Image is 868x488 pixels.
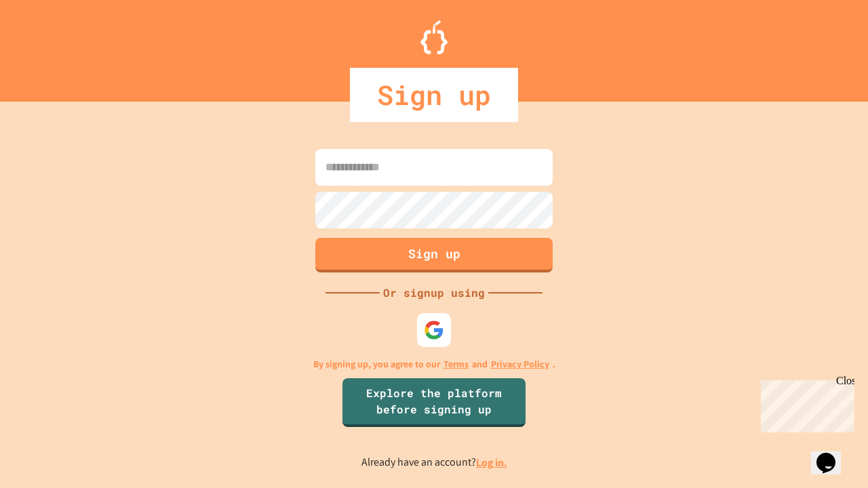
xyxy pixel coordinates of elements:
[755,375,854,432] iframe: chat widget
[361,454,507,471] p: Already have an account?
[811,434,854,474] iframe: chat widget
[5,5,94,86] div: Chat with us now!Close
[443,357,469,371] a: Terms
[350,68,518,122] div: Sign up
[491,357,549,371] a: Privacy Policy
[476,455,507,470] a: Log in.
[315,238,553,272] button: Sign up
[342,378,526,427] a: Explore the platform before signing up
[380,285,488,301] div: Or signup using
[420,20,448,54] img: Logo.svg
[424,320,444,340] img: google-icon.svg
[313,357,555,371] p: By signing up, you agree to our and .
